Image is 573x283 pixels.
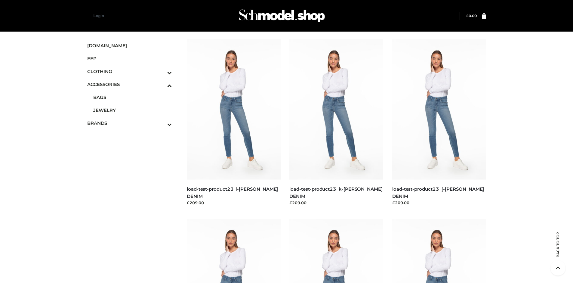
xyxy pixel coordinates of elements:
button: Toggle Submenu [151,78,172,91]
span: FFP [87,55,172,62]
a: ACCESSORIESToggle Submenu [87,78,172,91]
a: CLOTHINGToggle Submenu [87,65,172,78]
span: ACCESSORIES [87,81,172,88]
a: BAGS [93,91,172,104]
span: [DOMAIN_NAME] [87,42,172,49]
div: £209.00 [187,200,281,206]
button: Toggle Submenu [151,117,172,130]
span: £ [466,14,469,18]
a: JEWELRY [93,104,172,117]
bdi: 0.00 [466,14,477,18]
a: BRANDSToggle Submenu [87,117,172,130]
a: [DOMAIN_NAME] [87,39,172,52]
a: load-test-product23_k-[PERSON_NAME] DENIM [289,186,382,199]
span: JEWELRY [93,107,172,114]
img: Schmodel Admin 964 [237,4,327,28]
a: load-test-product23_l-[PERSON_NAME] DENIM [187,186,278,199]
button: Toggle Submenu [151,65,172,78]
span: BAGS [93,94,172,101]
span: CLOTHING [87,68,172,75]
span: BRANDS [87,120,172,127]
a: load-test-product23_j-[PERSON_NAME] DENIM [392,186,484,199]
div: £209.00 [392,200,486,206]
div: £209.00 [289,200,383,206]
span: Back to top [550,242,565,257]
a: Login [94,14,104,18]
a: FFP [87,52,172,65]
a: £0.00 [466,14,477,18]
